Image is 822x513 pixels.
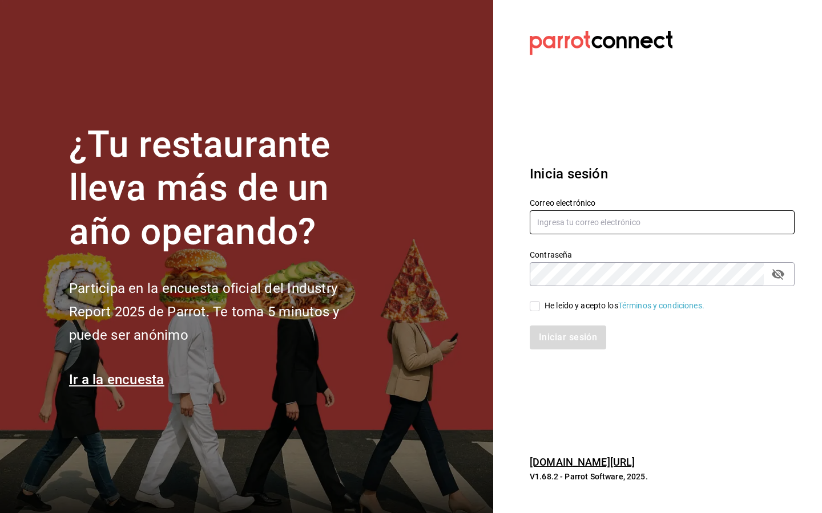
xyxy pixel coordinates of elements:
[69,372,164,388] a: Ir a la encuesta
[69,123,377,254] h1: ¿Tu restaurante lleva más de un año operando?
[69,277,377,347] h2: Participa en la encuesta oficial del Industry Report 2025 de Parrot. Te toma 5 minutos y puede se...
[530,456,635,468] a: [DOMAIN_NAME][URL]
[530,250,795,258] label: Contraseña
[618,301,704,310] a: Términos y condiciones.
[530,471,795,482] p: V1.68.2 - Parrot Software, 2025.
[768,264,788,284] button: passwordField
[530,210,795,234] input: Ingresa tu correo electrónico
[530,164,795,184] h3: Inicia sesión
[530,198,795,206] label: Correo electrónico
[545,300,704,312] div: He leído y acepto los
